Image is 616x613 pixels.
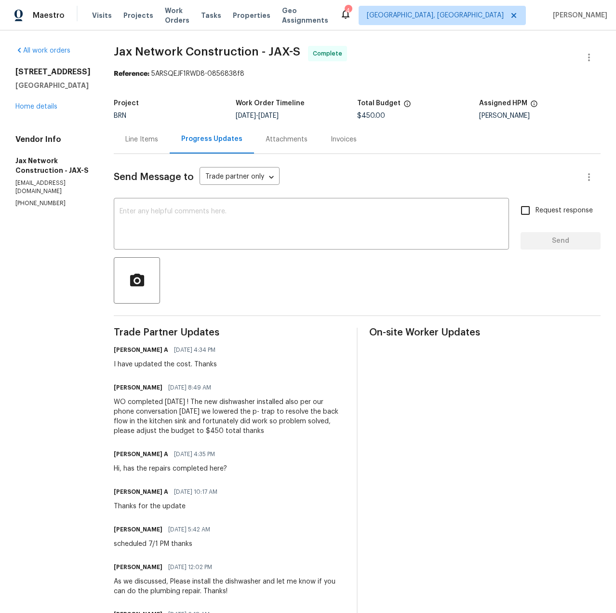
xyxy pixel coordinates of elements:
h6: [PERSON_NAME] A [114,487,168,497]
span: The hpm assigned to this work order. [530,100,538,112]
span: Properties [233,11,270,20]
h5: Jax Network Construction - JAX-S [15,156,91,175]
span: Work Orders [165,6,189,25]
a: Home details [15,103,57,110]
span: Trade Partner Updates [114,328,345,337]
div: Hi, has the repairs completed here? [114,464,227,474]
div: Trade partner only [200,169,280,185]
span: Send Message to [114,172,194,182]
span: BRN [114,112,126,119]
div: Thanks for the update [114,502,223,511]
span: [DATE] 4:35 PM [174,449,215,459]
p: [EMAIL_ADDRESS][DOMAIN_NAME] [15,179,91,195]
div: 4 [345,6,351,15]
h4: Vendor Info [15,135,91,144]
span: Geo Assignments [282,6,328,25]
div: 5ARSQEJF1RWD8-0856838f8 [114,69,601,79]
span: [DATE] 4:34 PM [174,345,215,355]
div: WO completed [DATE] ! The new dishwasher installed also per our phone conversation [DATE] we lowe... [114,397,345,436]
h6: [PERSON_NAME] [114,383,162,392]
h5: Project [114,100,139,107]
div: I have updated the cost. Thanks [114,360,221,369]
div: As we discussed, Please install the dishwasher and let me know if you can do the plumbing repair.... [114,577,345,596]
div: Invoices [331,135,357,144]
span: [DATE] 10:17 AM [174,487,217,497]
span: [DATE] 8:49 AM [168,383,211,392]
p: [PHONE_NUMBER] [15,199,91,208]
a: All work orders [15,47,70,54]
span: Projects [123,11,153,20]
span: [DATE] 12:02 PM [168,562,212,572]
span: Complete [313,49,346,58]
span: [DATE] [236,112,256,119]
span: $450.00 [357,112,385,119]
div: Progress Updates [181,134,242,144]
span: Request response [536,206,593,216]
span: On-site Worker Updates [369,328,601,337]
h5: Assigned HPM [479,100,527,107]
h2: [STREET_ADDRESS] [15,67,91,77]
span: The total cost of line items that have been proposed by Opendoor. This sum includes line items th... [403,100,411,112]
span: Tasks [201,12,221,19]
span: Visits [92,11,112,20]
h5: Work Order Timeline [236,100,305,107]
div: Attachments [266,135,308,144]
span: - [236,112,279,119]
span: [GEOGRAPHIC_DATA], [GEOGRAPHIC_DATA] [367,11,504,20]
h6: [PERSON_NAME] [114,525,162,534]
span: [DATE] 5:42 AM [168,525,210,534]
span: Maestro [33,11,65,20]
span: Jax Network Construction - JAX-S [114,46,300,57]
span: [PERSON_NAME] [549,11,607,20]
div: Line Items [125,135,158,144]
h6: [PERSON_NAME] [114,562,162,572]
b: Reference: [114,70,149,77]
h5: Total Budget [357,100,401,107]
div: [PERSON_NAME] [479,112,601,119]
h6: [PERSON_NAME] A [114,449,168,459]
h6: [PERSON_NAME] A [114,345,168,355]
h5: [GEOGRAPHIC_DATA] [15,81,91,90]
div: scheduled 7/1 PM thanks [114,539,216,549]
span: [DATE] [258,112,279,119]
